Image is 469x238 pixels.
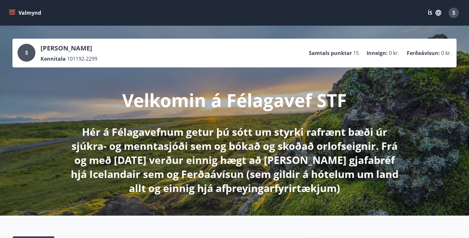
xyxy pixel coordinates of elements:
[122,88,347,112] p: Velkomin á Félagavef STF
[452,9,455,16] span: S
[8,7,44,19] button: menu
[389,50,399,57] span: 0 kr.
[67,55,97,62] span: 101192-2299
[367,50,388,57] p: Inneign :
[41,44,97,53] p: [PERSON_NAME]
[407,50,440,57] p: Ferðaávísun :
[25,49,28,56] span: S
[41,55,66,62] p: Kennitala
[353,50,359,57] span: 15
[66,125,403,195] p: Hér á Félagavefnum getur þú sótt um styrki rafrænt bæði úr sjúkra- og menntasjóði sem og bókað og...
[424,7,445,19] button: ÍS
[309,50,352,57] p: Samtals punktar
[446,5,461,20] button: S
[441,50,451,57] span: 0 kr.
